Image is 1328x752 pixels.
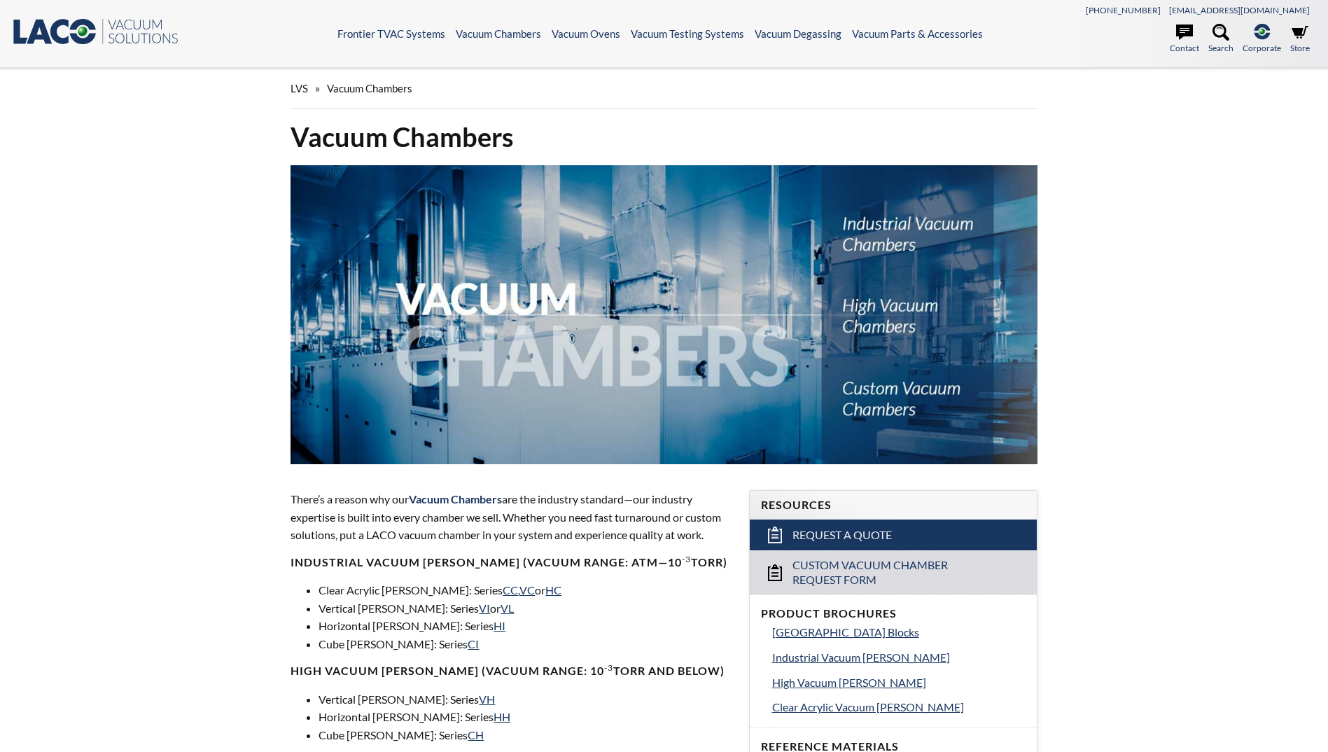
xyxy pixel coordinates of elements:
[1170,24,1199,55] a: Contact
[755,27,841,40] a: Vacuum Degassing
[319,690,732,709] li: Vertical [PERSON_NAME]: Series
[409,492,502,506] span: Vacuum Chambers
[772,648,1026,667] a: Industrial Vacuum [PERSON_NAME]
[772,625,919,639] span: [GEOGRAPHIC_DATA] Blocks
[494,710,510,723] a: HH
[503,583,518,597] a: CC
[1290,24,1310,55] a: Store
[291,165,1037,464] img: Vacuum Chambers
[337,27,445,40] a: Frontier TVAC Systems
[552,27,620,40] a: Vacuum Ovens
[291,490,732,544] p: There’s a reason why our are the industry standard—our industry expertise is built into every cha...
[772,698,1026,716] a: Clear Acrylic Vacuum [PERSON_NAME]
[792,528,892,543] span: Request a Quote
[479,692,495,706] a: VH
[327,82,412,95] span: Vacuum Chambers
[772,674,1026,692] a: High Vacuum [PERSON_NAME]
[494,619,505,632] a: HI
[750,550,1037,594] a: Custom Vacuum Chamber Request Form
[456,27,541,40] a: Vacuum Chambers
[319,581,732,599] li: Clear Acrylic [PERSON_NAME]: Series , or
[291,82,308,95] span: LVS
[772,650,950,664] span: Industrial Vacuum [PERSON_NAME]
[319,708,732,726] li: Horizontal [PERSON_NAME]: Series
[852,27,983,40] a: Vacuum Parts & Accessories
[772,676,926,689] span: High Vacuum [PERSON_NAME]
[750,520,1037,550] a: Request a Quote
[501,601,514,615] a: VL
[468,728,484,741] a: CH
[682,554,691,564] sup: -3
[604,662,613,673] sup: -3
[761,498,1026,513] h4: Resources
[519,583,535,597] a: VC
[291,69,1037,109] div: »
[319,726,732,744] li: Cube [PERSON_NAME]: Series
[319,635,732,653] li: Cube [PERSON_NAME]: Series
[545,583,561,597] a: HC
[1169,5,1310,15] a: [EMAIL_ADDRESS][DOMAIN_NAME]
[772,700,964,713] span: Clear Acrylic Vacuum [PERSON_NAME]
[319,617,732,635] li: Horizontal [PERSON_NAME]: Series
[291,120,1037,154] h1: Vacuum Chambers
[631,27,744,40] a: Vacuum Testing Systems
[1243,41,1281,55] span: Corporate
[761,606,1026,621] h4: Product Brochures
[291,664,732,678] h4: High Vacuum [PERSON_NAME] (Vacuum range: 10 Torr and below)
[468,637,479,650] a: CI
[792,558,995,587] span: Custom Vacuum Chamber Request Form
[291,555,732,570] h4: Industrial Vacuum [PERSON_NAME] (vacuum range: atm—10 Torr)
[1208,24,1233,55] a: Search
[319,599,732,618] li: Vertical [PERSON_NAME]: Series or
[479,601,490,615] a: VI
[1086,5,1161,15] a: [PHONE_NUMBER]
[772,623,1026,641] a: [GEOGRAPHIC_DATA] Blocks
